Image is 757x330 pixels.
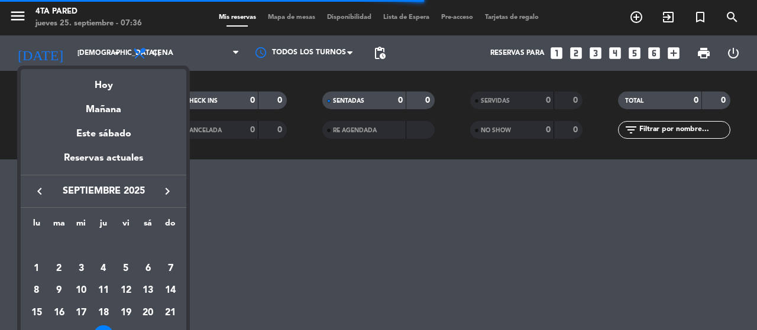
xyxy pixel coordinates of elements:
div: 13 [138,280,158,300]
td: 19 de septiembre de 2025 [115,302,137,324]
div: 17 [71,303,91,323]
td: 16 de septiembre de 2025 [48,302,70,324]
th: sábado [137,217,160,235]
div: 14 [160,280,180,300]
div: 4 [93,259,114,279]
th: jueves [92,217,115,235]
td: 7 de septiembre de 2025 [159,257,182,280]
td: 9 de septiembre de 2025 [48,279,70,302]
div: 16 [49,303,69,323]
div: 7 [160,259,180,279]
td: 10 de septiembre de 2025 [70,279,92,302]
button: keyboard_arrow_right [157,184,178,199]
div: 9 [49,280,69,300]
div: 10 [71,280,91,300]
div: Reservas actuales [21,151,186,175]
td: 11 de septiembre de 2025 [92,279,115,302]
td: 20 de septiembre de 2025 [137,302,160,324]
div: 6 [138,259,158,279]
td: 21 de septiembre de 2025 [159,302,182,324]
td: 5 de septiembre de 2025 [115,257,137,280]
td: 6 de septiembre de 2025 [137,257,160,280]
td: 14 de septiembre de 2025 [159,279,182,302]
span: septiembre 2025 [50,184,157,199]
i: keyboard_arrow_left [33,184,47,198]
div: 18 [93,303,114,323]
div: 2 [49,259,69,279]
div: Este sábado [21,117,186,151]
div: 8 [27,280,47,300]
td: 4 de septiembre de 2025 [92,257,115,280]
td: 3 de septiembre de 2025 [70,257,92,280]
td: SEP. [25,235,182,257]
div: Hoy [21,69,186,93]
td: 15 de septiembre de 2025 [25,302,48,324]
div: 15 [27,303,47,323]
div: 21 [160,303,180,323]
td: 8 de septiembre de 2025 [25,279,48,302]
th: martes [48,217,70,235]
td: 13 de septiembre de 2025 [137,279,160,302]
div: 3 [71,259,91,279]
th: lunes [25,217,48,235]
div: 1 [27,259,47,279]
td: 18 de septiembre de 2025 [92,302,115,324]
div: 5 [116,259,136,279]
div: 11 [93,280,114,300]
td: 12 de septiembre de 2025 [115,279,137,302]
th: miércoles [70,217,92,235]
i: keyboard_arrow_right [160,184,174,198]
div: Mañana [21,93,186,117]
div: 20 [138,303,158,323]
th: domingo [159,217,182,235]
div: 12 [116,280,136,300]
th: viernes [115,217,137,235]
td: 2 de septiembre de 2025 [48,257,70,280]
button: keyboard_arrow_left [29,184,50,199]
div: 19 [116,303,136,323]
td: 1 de septiembre de 2025 [25,257,48,280]
td: 17 de septiembre de 2025 [70,302,92,324]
